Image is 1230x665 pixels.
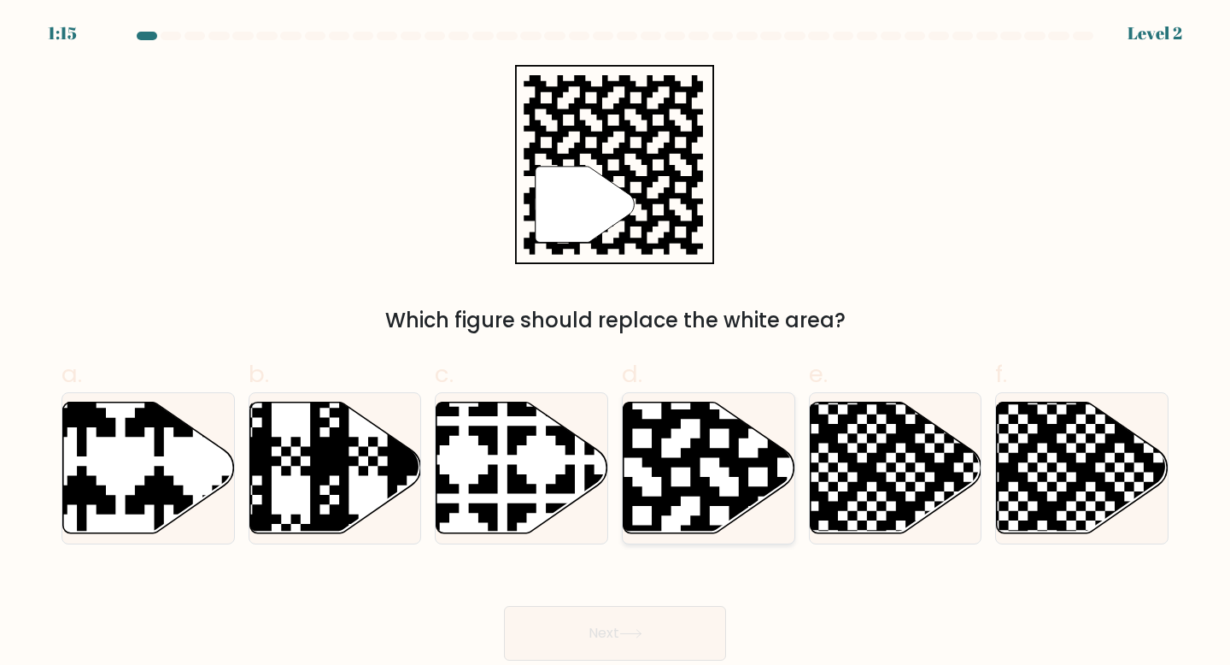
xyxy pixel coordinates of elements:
[435,357,454,391] span: c.
[72,305,1158,336] div: Which figure should replace the white area?
[1127,21,1182,46] div: Level 2
[622,357,642,391] span: d.
[809,357,828,391] span: e.
[249,357,269,391] span: b.
[61,357,82,391] span: a.
[48,21,77,46] div: 1:15
[995,357,1007,391] span: f.
[504,606,726,661] button: Next
[536,167,635,243] g: "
